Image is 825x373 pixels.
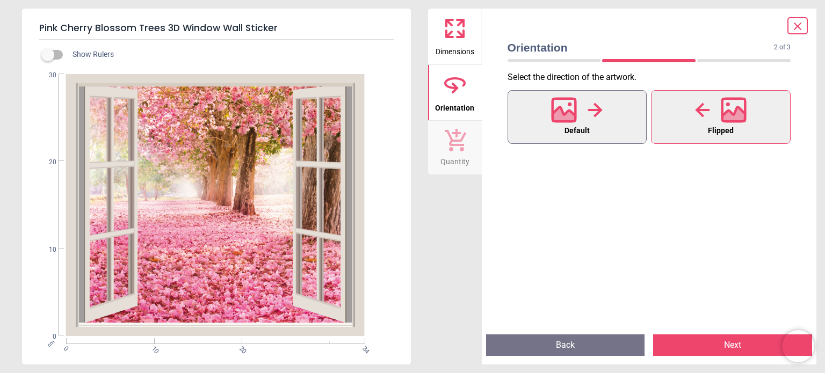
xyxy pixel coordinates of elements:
p: Select the direction of the artwork . [508,71,800,83]
button: Dimensions [428,9,482,64]
span: 34 [360,345,367,352]
span: 20 [36,158,56,167]
div: Show Rulers [48,48,411,61]
span: Quantity [440,151,469,167]
span: Flipped [708,124,734,138]
span: Orientation [508,40,775,55]
span: Orientation [435,98,474,114]
span: Default [565,124,590,138]
span: 0 [36,332,56,341]
button: Quantity [428,121,482,174]
span: 0 [61,345,68,352]
button: Orientation [428,65,482,121]
span: 20 [237,345,244,352]
span: 10 [36,245,56,254]
span: Dimensions [436,41,474,57]
button: Next [653,334,812,356]
span: 10 [149,345,156,352]
button: Default [508,90,647,144]
button: Flipped [651,90,791,144]
iframe: Brevo live chat [782,330,814,362]
h5: Pink Cherry Blossom Trees 3D Window Wall Sticker [39,17,394,40]
button: Back [486,334,645,356]
span: 30 [36,71,56,80]
span: cm [46,339,56,348]
span: 2 of 3 [774,43,791,52]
